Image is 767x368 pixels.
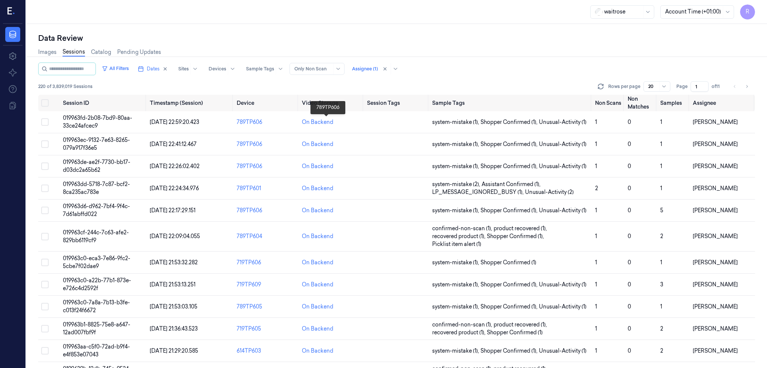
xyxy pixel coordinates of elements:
[147,66,160,72] span: Dates
[63,277,131,292] span: 019963c0-a22b-77b1-873e-e726c4d2592f
[147,95,234,111] th: Timestamp (Session)
[432,180,482,188] span: system-mistake (2) ,
[660,233,663,240] span: 2
[625,95,657,111] th: Non Matches
[41,162,49,170] button: Select row
[693,119,738,125] span: [PERSON_NAME]
[480,162,539,170] span: Shopper Confirmed (1) ,
[660,259,662,266] span: 1
[299,95,364,111] th: Video Storage
[539,207,586,215] span: Unusual-Activity (1)
[628,185,631,192] span: 0
[41,259,49,266] button: Select row
[302,162,333,170] div: On Backend
[480,140,539,148] span: Shopper Confirmed (1) ,
[595,207,597,214] span: 1
[539,347,586,355] span: Unusual-Activity (1)
[63,321,130,336] span: 019963b1-8825-75e8-a647-12ad007fbf9f
[150,325,198,332] span: [DATE] 21:36:43.523
[302,325,333,333] div: On Backend
[38,48,57,56] a: Images
[150,185,199,192] span: [DATE] 22:24:34.976
[38,83,93,90] span: 220 of 3,839,019 Sessions
[628,347,631,354] span: 0
[660,325,663,332] span: 2
[628,119,631,125] span: 0
[63,115,132,129] span: 019963fd-2b08-7bd9-80aa-33ce24afcec9
[628,207,631,214] span: 0
[730,81,752,92] nav: pagination
[676,83,688,90] span: Page
[660,163,662,170] span: 1
[693,347,738,354] span: [PERSON_NAME]
[63,299,130,314] span: 019963c0-7a8a-7b13-b3fe-c013f24f6672
[135,63,171,75] button: Dates
[693,163,738,170] span: [PERSON_NAME]
[628,281,631,288] span: 0
[539,118,586,126] span: Unusual-Activity (1)
[628,259,631,266] span: 0
[99,63,132,74] button: All Filters
[693,325,738,332] span: [PERSON_NAME]
[595,233,597,240] span: 1
[91,48,111,56] a: Catalog
[539,162,586,170] span: Unusual-Activity (1)
[657,95,690,111] th: Samples
[595,119,597,125] span: 1
[539,281,586,289] span: Unusual-Activity (1)
[628,325,631,332] span: 0
[150,163,200,170] span: [DATE] 22:26:02.402
[487,232,545,240] span: Shopper Confirmed (1) ,
[237,303,296,311] div: 789TP605
[432,303,480,311] span: system-mistake (1) ,
[693,185,738,192] span: [PERSON_NAME]
[525,188,574,196] span: Unusual-Activity (2)
[480,207,539,215] span: Shopper Confirmed (1) ,
[480,281,539,289] span: Shopper Confirmed (1) ,
[150,347,198,354] span: [DATE] 21:29:20.585
[41,207,49,214] button: Select row
[41,281,49,288] button: Select row
[595,185,598,192] span: 2
[432,281,480,289] span: system-mistake (1) ,
[432,321,494,329] span: confirmed-non-scan (1) ,
[302,118,333,126] div: On Backend
[432,225,494,232] span: confirmed-non-scan (1) ,
[628,141,631,147] span: 0
[429,95,592,111] th: Sample Tags
[41,140,49,148] button: Select row
[693,233,738,240] span: [PERSON_NAME]
[237,207,296,215] div: 789TP606
[539,140,586,148] span: Unusual-Activity (1)
[432,118,480,126] span: system-mistake (1) ,
[234,95,299,111] th: Device
[237,185,296,192] div: 789TP601
[302,232,333,240] div: On Backend
[432,240,481,248] span: Picklist item alert (1)
[480,259,536,267] span: Shopper Confirmed (1)
[150,141,197,147] span: [DATE] 22:41:12.467
[150,207,195,214] span: [DATE] 22:17:29.151
[480,118,539,126] span: Shopper Confirmed (1) ,
[237,325,296,333] div: 719TP605
[740,4,755,19] button: R
[432,188,525,196] span: LP_MESSAGE_IGNORED_BUSY (1) ,
[660,281,663,288] span: 3
[693,281,738,288] span: [PERSON_NAME]
[302,347,333,355] div: On Backend
[660,347,663,354] span: 2
[693,303,738,310] span: [PERSON_NAME]
[150,281,195,288] span: [DATE] 21:53:13.251
[41,303,49,310] button: Select row
[487,329,543,337] span: Shopper Confirmed (1)
[302,207,333,215] div: On Backend
[237,347,296,355] div: 614TP603
[539,303,586,311] span: Unusual-Activity (1)
[432,232,487,240] span: recovered product (1) ,
[432,347,480,355] span: system-mistake (1) ,
[690,95,755,111] th: Assignee
[660,119,662,125] span: 1
[302,185,333,192] div: On Backend
[592,95,625,111] th: Non Scans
